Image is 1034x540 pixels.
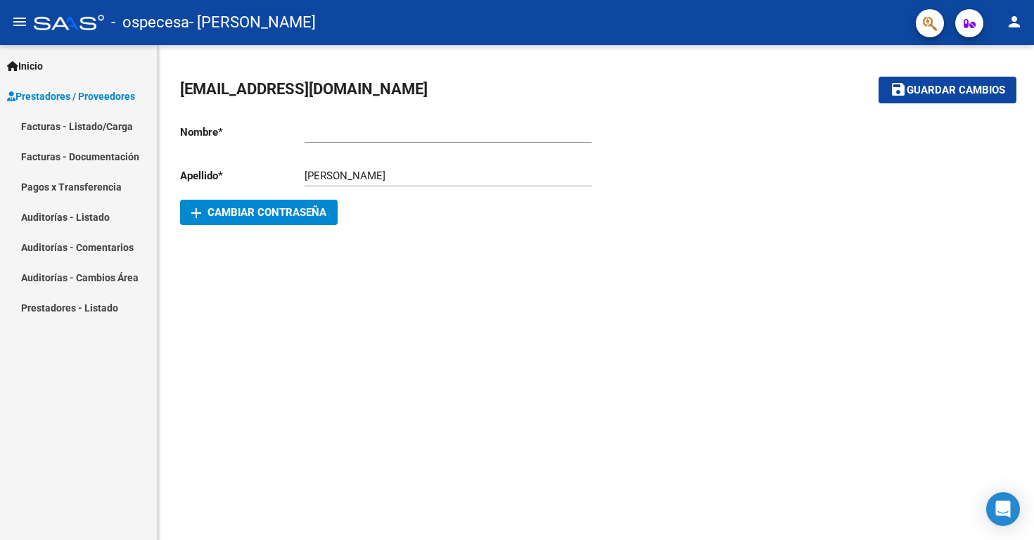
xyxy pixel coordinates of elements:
[7,58,43,74] span: Inicio
[1006,13,1023,30] mat-icon: person
[180,80,428,98] span: [EMAIL_ADDRESS][DOMAIN_NAME]
[191,206,326,219] span: Cambiar Contraseña
[11,13,28,30] mat-icon: menu
[890,81,907,98] mat-icon: save
[111,7,189,38] span: - ospecesa
[180,124,305,140] p: Nombre
[986,492,1020,526] div: Open Intercom Messenger
[180,168,305,184] p: Apellido
[188,205,205,221] mat-icon: add
[907,84,1005,97] span: Guardar cambios
[189,7,316,38] span: - [PERSON_NAME]
[879,77,1016,103] button: Guardar cambios
[7,89,135,104] span: Prestadores / Proveedores
[180,200,338,225] button: Cambiar Contraseña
